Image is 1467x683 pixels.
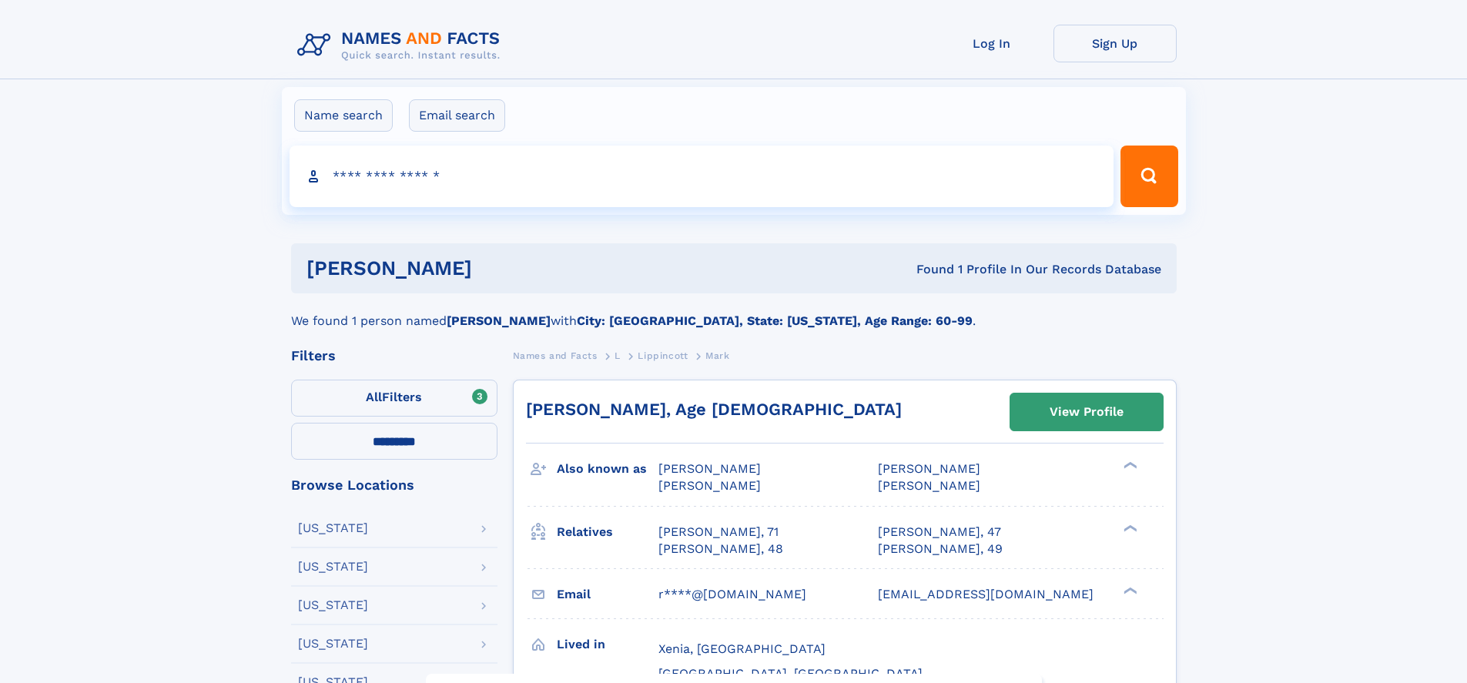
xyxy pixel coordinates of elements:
span: All [366,390,382,404]
div: ❯ [1120,460,1138,470]
span: [PERSON_NAME] [658,478,761,493]
label: Filters [291,380,497,417]
h3: Also known as [557,456,658,482]
a: [PERSON_NAME], 71 [658,524,779,541]
h3: Email [557,581,658,608]
a: Lippincott [638,346,688,365]
div: View Profile [1050,394,1124,430]
a: [PERSON_NAME], 48 [658,541,783,557]
h3: Lived in [557,631,658,658]
a: [PERSON_NAME], 49 [878,541,1003,557]
span: Lippincott [638,350,688,361]
div: We found 1 person named with . [291,293,1177,330]
span: L [615,350,621,361]
span: [EMAIL_ADDRESS][DOMAIN_NAME] [878,587,1094,601]
div: Found 1 Profile In Our Records Database [694,261,1161,278]
a: View Profile [1010,393,1163,430]
div: ❯ [1120,523,1138,533]
span: Mark [705,350,729,361]
div: [US_STATE] [298,638,368,650]
span: [GEOGRAPHIC_DATA], [GEOGRAPHIC_DATA] [658,666,923,681]
b: City: [GEOGRAPHIC_DATA], State: [US_STATE], Age Range: 60-99 [577,313,973,328]
a: Log In [930,25,1053,62]
button: Search Button [1120,146,1177,207]
span: [PERSON_NAME] [878,478,980,493]
div: [US_STATE] [298,599,368,611]
a: [PERSON_NAME], Age [DEMOGRAPHIC_DATA] [526,400,902,419]
span: [PERSON_NAME] [658,461,761,476]
h1: [PERSON_NAME] [306,259,695,278]
div: [US_STATE] [298,522,368,534]
label: Email search [409,99,505,132]
div: ❯ [1120,585,1138,595]
b: [PERSON_NAME] [447,313,551,328]
div: Browse Locations [291,478,497,492]
a: Sign Up [1053,25,1177,62]
label: Name search [294,99,393,132]
span: [PERSON_NAME] [878,461,980,476]
div: [US_STATE] [298,561,368,573]
img: Logo Names and Facts [291,25,513,66]
div: Filters [291,349,497,363]
span: Xenia, [GEOGRAPHIC_DATA] [658,641,826,656]
a: Names and Facts [513,346,598,365]
a: [PERSON_NAME], 47 [878,524,1001,541]
h3: Relatives [557,519,658,545]
input: search input [290,146,1114,207]
a: L [615,346,621,365]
